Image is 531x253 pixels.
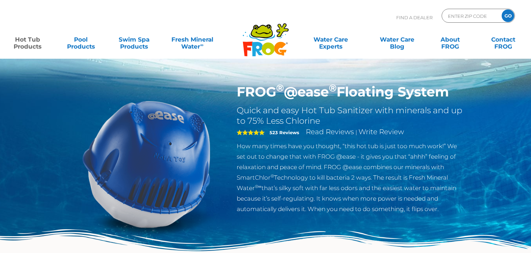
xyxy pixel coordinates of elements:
[376,32,418,46] a: Water CareBlog
[237,105,465,126] h2: Quick and easy Hot Tub Sanitizer with minerals and up to 75% Less Chlorine
[167,32,218,46] a: Fresh MineralWater∞
[306,128,354,136] a: Read Reviews
[237,84,465,100] h1: FROG @ease Floating System
[200,42,203,48] sup: ∞
[276,82,284,94] sup: ®
[239,14,293,57] img: Frog Products Logo
[329,82,337,94] sup: ®
[355,129,357,136] span: |
[270,130,299,135] strong: 523 Reviews
[271,173,274,179] sup: ®
[429,32,471,46] a: AboutFROG
[255,184,261,189] sup: ®∞
[297,32,364,46] a: Water CareExperts
[396,9,433,26] p: Find A Dealer
[7,32,48,46] a: Hot TubProducts
[60,32,101,46] a: PoolProducts
[67,84,227,244] img: hot-tub-product-atease-system.png
[502,9,514,22] input: GO
[237,141,465,214] p: How many times have you thought, “this hot tub is just too much work!” We set out to change that ...
[113,32,155,46] a: Swim SpaProducts
[237,130,265,135] span: 5
[483,32,524,46] a: ContactFROG
[359,128,404,136] a: Write Review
